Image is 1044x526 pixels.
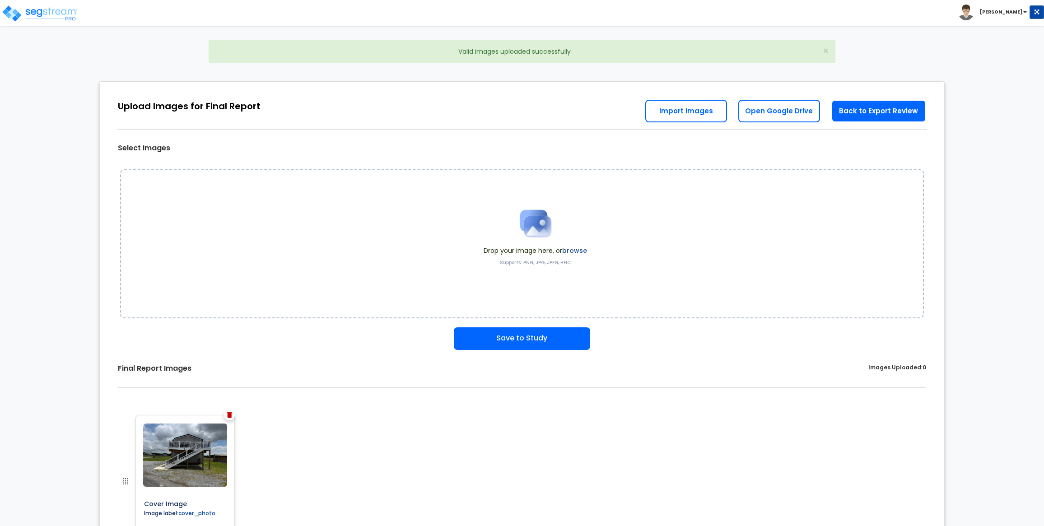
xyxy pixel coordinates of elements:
[178,509,215,517] label: cover_photo
[118,363,191,374] label: Final Report Images
[1,5,78,23] img: logo_pro_r.png
[958,5,974,20] img: avatar.png
[562,246,587,255] label: browse
[458,47,571,56] span: Valid images uploaded successfully
[513,201,558,246] img: Upload Icon
[454,327,590,350] button: Save to Study
[923,363,926,371] span: 0
[118,100,261,113] div: Upload Images for Final Report
[500,260,571,266] label: Supports: PNG, JPG, JPEG, HEIC
[140,509,219,519] label: Image label:
[120,476,131,487] img: drag handle
[645,100,727,122] a: Import Images
[980,9,1022,15] b: [PERSON_NAME]
[118,143,170,154] label: Select Images
[868,363,926,374] label: Images Uploaded:
[227,412,232,418] img: Trash Icon
[823,44,829,57] span: ×
[823,46,829,56] button: Close
[738,100,820,122] a: Open Google Drive
[831,100,926,122] a: Back to Export Review
[484,246,587,255] span: Drop your image here, or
